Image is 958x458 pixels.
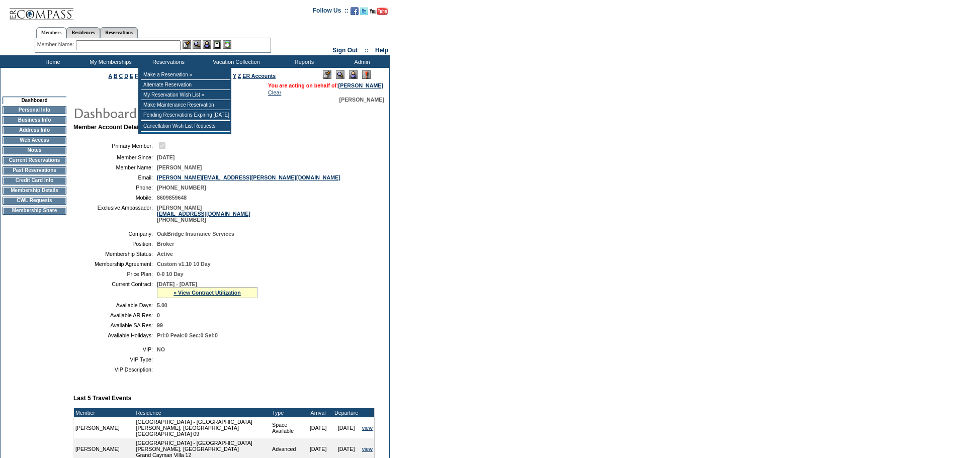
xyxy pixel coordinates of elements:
[3,197,66,205] td: CWL Requests
[157,211,250,217] a: [EMAIL_ADDRESS][DOMAIN_NAME]
[336,70,344,79] img: View Mode
[77,332,153,338] td: Available Holidays:
[77,367,153,373] td: VIP Description:
[332,47,358,54] a: Sign Out
[134,417,271,438] td: [GEOGRAPHIC_DATA] - [GEOGRAPHIC_DATA][PERSON_NAME], [GEOGRAPHIC_DATA] [GEOGRAPHIC_DATA] 09
[74,417,134,438] td: [PERSON_NAME]
[77,205,153,223] td: Exclusive Ambassador:
[271,408,304,417] td: Type
[134,408,271,417] td: Residence
[362,446,373,452] a: view
[77,302,153,308] td: Available Days:
[124,73,128,79] a: D
[203,40,211,49] img: Impersonate
[196,55,274,68] td: Vacation Collection
[77,164,153,170] td: Member Name:
[141,121,230,131] td: Cancellation Wish List Requests
[77,322,153,328] td: Available SA Res:
[332,417,361,438] td: [DATE]
[77,231,153,237] td: Company:
[3,176,66,185] td: Credit Card Info
[141,110,230,120] td: Pending Reservations Expiring [DATE]
[365,47,369,54] span: ::
[157,241,174,247] span: Broker
[332,408,361,417] td: Departure
[157,281,197,287] span: [DATE] - [DATE]
[157,322,163,328] span: 99
[157,174,340,180] a: [PERSON_NAME][EMAIL_ADDRESS][PERSON_NAME][DOMAIN_NAME]
[109,73,112,79] a: A
[3,126,66,134] td: Address Info
[370,8,388,15] img: Subscribe to our YouTube Channel
[362,425,373,431] a: view
[157,185,206,191] span: [PHONE_NUMBER]
[73,395,131,402] b: Last 5 Travel Events
[157,312,160,318] span: 0
[375,47,388,54] a: Help
[77,346,153,352] td: VIP:
[73,124,144,131] b: Member Account Details
[77,241,153,247] td: Position:
[360,10,368,16] a: Follow us on Twitter
[193,40,201,49] img: View
[130,73,133,79] a: E
[74,408,134,417] td: Member
[77,185,153,191] td: Phone:
[268,89,281,96] a: Clear
[157,271,184,277] span: 0-0 10 Day
[77,312,153,318] td: Available AR Res:
[157,302,167,308] span: 5.00
[3,146,66,154] td: Notes
[338,82,383,88] a: [PERSON_NAME]
[183,40,191,49] img: b_edit.gif
[304,417,332,438] td: [DATE]
[351,7,359,15] img: Become our fan on Facebook
[268,82,383,88] span: You are acting on behalf of:
[3,187,66,195] td: Membership Details
[77,154,153,160] td: Member Since:
[157,251,173,257] span: Active
[119,73,123,79] a: C
[242,73,276,79] a: ER Accounts
[80,55,138,68] td: My Memberships
[114,73,118,79] a: B
[157,261,211,267] span: Custom v1.10 10 Day
[157,154,175,160] span: [DATE]
[274,55,332,68] td: Reports
[173,290,241,296] a: » View Contract Utilization
[66,27,100,38] a: Residences
[36,27,67,38] a: Members
[304,408,332,417] td: Arrival
[233,73,236,79] a: Y
[135,73,138,79] a: F
[238,73,241,79] a: Z
[157,346,165,352] span: NO
[3,166,66,174] td: Past Reservations
[360,7,368,15] img: Follow us on Twitter
[141,90,230,100] td: My Reservation Wish List »
[73,103,274,123] img: pgTtlDashboard.gif
[77,261,153,267] td: Membership Agreement:
[157,231,234,237] span: OakBridge Insurance Services
[370,10,388,16] a: Subscribe to our YouTube Channel
[77,281,153,298] td: Current Contract:
[77,251,153,257] td: Membership Status:
[37,40,76,49] div: Member Name:
[351,10,359,16] a: Become our fan on Facebook
[141,80,230,90] td: Alternate Reservation
[138,55,196,68] td: Reservations
[77,356,153,362] td: VIP Type:
[213,40,221,49] img: Reservations
[323,70,331,79] img: Edit Mode
[157,332,218,338] span: Pri:0 Peak:0 Sec:0 Sel:0
[3,106,66,114] td: Personal Info
[23,55,80,68] td: Home
[3,156,66,164] td: Current Reservations
[313,6,349,18] td: Follow Us ::
[362,70,371,79] img: Log Concern/Member Elevation
[157,195,187,201] span: 8609859648
[223,40,231,49] img: b_calculator.gif
[141,70,230,80] td: Make a Reservation »
[77,174,153,180] td: Email:
[3,136,66,144] td: Web Access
